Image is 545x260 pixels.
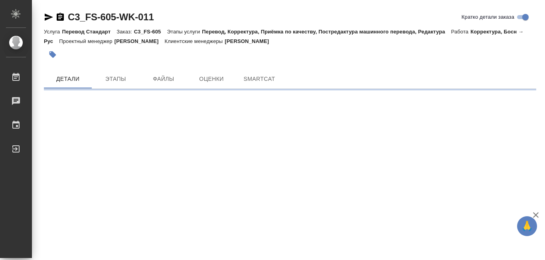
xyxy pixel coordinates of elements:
button: Добавить тэг [44,46,61,63]
p: Этапы услуги [167,29,202,35]
p: Клиентские менеджеры [165,38,225,44]
span: Кратко детали заказа [462,13,514,21]
p: [PERSON_NAME] [115,38,165,44]
p: [PERSON_NAME] [225,38,275,44]
span: Оценки [192,74,231,84]
span: SmartCat [240,74,278,84]
a: C3_FS-605-WK-011 [68,12,154,22]
p: Проектный менеджер [59,38,114,44]
p: Перевод Стандарт [62,29,117,35]
p: C3_FS-605 [134,29,167,35]
span: Этапы [97,74,135,84]
span: Файлы [144,74,183,84]
span: 🙏 [520,218,534,235]
p: Работа [451,29,471,35]
button: Скопировать ссылку [55,12,65,22]
button: Скопировать ссылку для ЯМессенджера [44,12,53,22]
p: Перевод, Корректура, Приёмка по качеству, Постредактура машинного перевода, Редактура [202,29,451,35]
button: 🙏 [517,216,537,236]
span: Детали [49,74,87,84]
p: Заказ: [117,29,134,35]
p: Услуга [44,29,62,35]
